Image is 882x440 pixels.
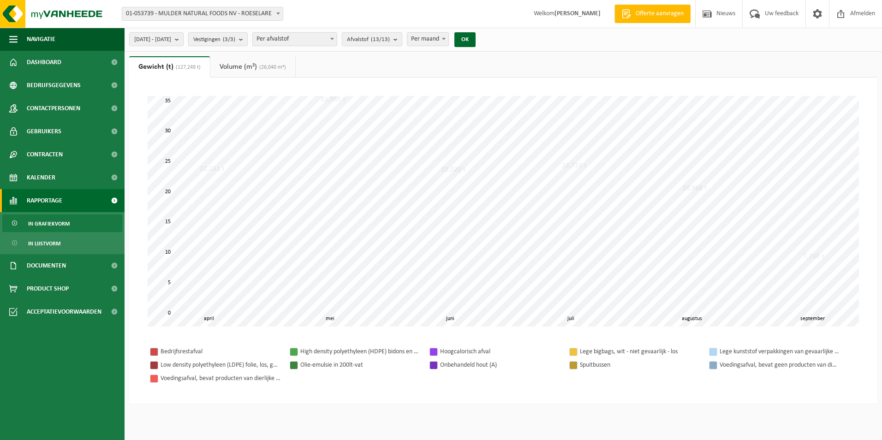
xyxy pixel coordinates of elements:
[407,32,449,46] span: Per maand
[680,184,709,193] div: 18,968 t
[27,28,55,51] span: Navigatie
[318,95,348,104] div: 33,595 t
[28,235,60,252] span: In lijstvorm
[27,300,101,323] span: Acceptatievoorwaarden
[197,164,227,173] div: 22,211 t
[801,252,827,261] div: 7,740 t
[252,32,337,46] span: Per afvalstof
[720,359,840,371] div: Voedingsafval, bevat geen producten van dierlijke oorsprong, gemengde verpakking (exclusief glas)
[300,346,420,357] div: High density polyethyleen (HDPE) bidons en vaten, inhoud > 2 liter, gekleurd
[27,97,80,120] span: Contactpersonen
[27,51,61,74] span: Dashboard
[129,32,184,46] button: [DATE] - [DATE]
[173,65,201,70] span: (127,249 t)
[27,143,63,166] span: Contracten
[161,373,280,384] div: Voedingsafval, bevat producten van dierlijke oorsprong, gemengde verpakking (exclusief glas), cat...
[720,346,840,357] div: Lege kunststof verpakkingen van gevaarlijke stoffen
[193,33,235,47] span: Vestigingen
[161,359,280,371] div: Low density polyethyleen (LDPE) folie, los, gekleurd
[633,9,686,18] span: Offerte aanvragen
[371,36,390,42] count: (13/13)
[407,33,448,46] span: Per maand
[554,10,601,17] strong: [PERSON_NAME]
[347,33,390,47] span: Afvalstof
[580,346,700,357] div: Lege bigbags, wit - niet gevaarlijk - los
[28,215,70,232] span: In grafiekvorm
[27,254,66,277] span: Documenten
[342,32,402,46] button: Afvalstof(13/13)
[27,166,55,189] span: Kalender
[614,5,691,23] a: Offerte aanvragen
[27,189,62,212] span: Rapportage
[161,346,280,357] div: Bedrijfsrestafval
[188,32,248,46] button: Vestigingen(3/3)
[2,214,122,232] a: In grafiekvorm
[27,120,61,143] span: Gebruikers
[122,7,283,21] span: 01-053739 - MULDER NATURAL FOODS NV - ROESELARE
[300,359,420,371] div: Olie-emulsie in 200lt-vat
[27,277,69,300] span: Product Shop
[2,234,122,252] a: In lijstvorm
[210,56,295,77] a: Volume (m³)
[134,33,171,47] span: [DATE] - [DATE]
[253,33,337,46] span: Per afvalstof
[223,36,235,42] count: (3/3)
[129,56,210,77] a: Gewicht (t)
[122,7,283,20] span: 01-053739 - MULDER NATURAL FOODS NV - ROESELARE
[560,161,589,170] div: 22,715 t
[27,74,81,97] span: Bedrijfsgegevens
[454,32,476,47] button: OK
[257,65,286,70] span: (26,040 m³)
[440,346,560,357] div: Hoogcalorisch afval
[440,359,560,371] div: Onbehandeld hout (A)
[580,359,700,371] div: Spuitbussen
[439,165,468,174] div: 22,020 t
